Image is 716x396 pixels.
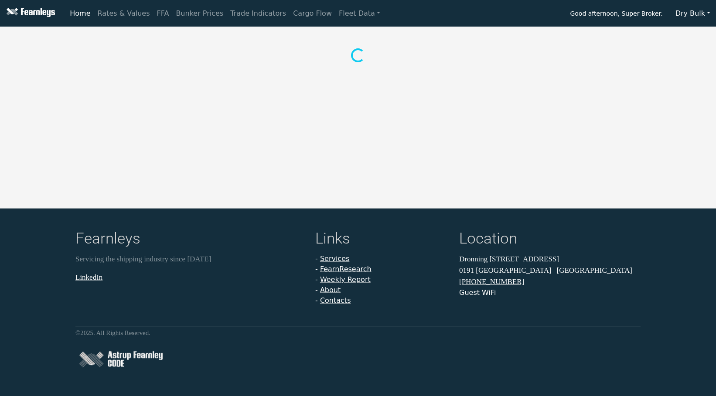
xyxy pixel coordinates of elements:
a: Fleet Data [335,5,384,22]
li: - [315,254,449,264]
a: [PHONE_NUMBER] [459,278,524,286]
h4: Location [459,230,641,250]
li: - [315,264,449,274]
li: - [315,295,449,306]
small: © 2025 . All Rights Reserved. [75,329,150,336]
a: LinkedIn [75,273,102,281]
p: 0191 [GEOGRAPHIC_DATA] | [GEOGRAPHIC_DATA] [459,264,641,276]
img: Fearnleys Logo [4,8,55,19]
h4: Fearnleys [75,230,305,250]
a: Bunker Prices [172,5,227,22]
span: Good afternoon, Super Broker. [570,7,662,22]
a: Home [66,5,94,22]
li: - [315,274,449,285]
button: Guest WiFi [459,288,496,298]
a: Cargo Flow [290,5,335,22]
a: FearnResearch [320,265,372,273]
button: Dry Bulk [670,5,716,22]
a: Rates & Values [94,5,153,22]
a: FFA [153,5,173,22]
a: Weekly Report [320,275,371,284]
h4: Links [315,230,449,250]
a: Contacts [320,296,351,305]
a: Services [320,254,349,263]
li: - [315,285,449,295]
a: Trade Indicators [227,5,290,22]
p: Servicing the shipping industry since [DATE] [75,254,305,265]
a: About [320,286,341,294]
p: Dronning [STREET_ADDRESS] [459,254,641,265]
